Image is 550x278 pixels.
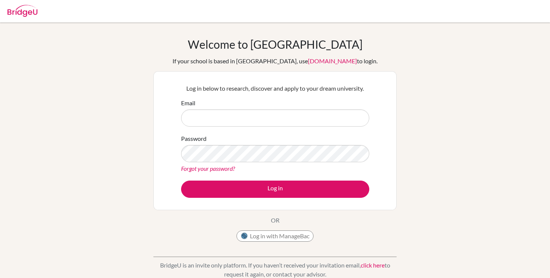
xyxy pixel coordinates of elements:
p: OR [271,216,279,225]
label: Email [181,99,195,108]
h1: Welcome to [GEOGRAPHIC_DATA] [188,37,363,51]
a: click here [361,262,385,269]
a: Forgot your password? [181,165,235,172]
p: Log in below to research, discover and apply to your dream university. [181,84,369,93]
div: If your school is based in [GEOGRAPHIC_DATA], use to login. [172,57,378,66]
button: Log in with ManageBac [236,230,314,242]
label: Password [181,134,207,143]
a: [DOMAIN_NAME] [308,57,357,64]
button: Log in [181,181,369,198]
img: Bridge-U [7,5,37,17]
